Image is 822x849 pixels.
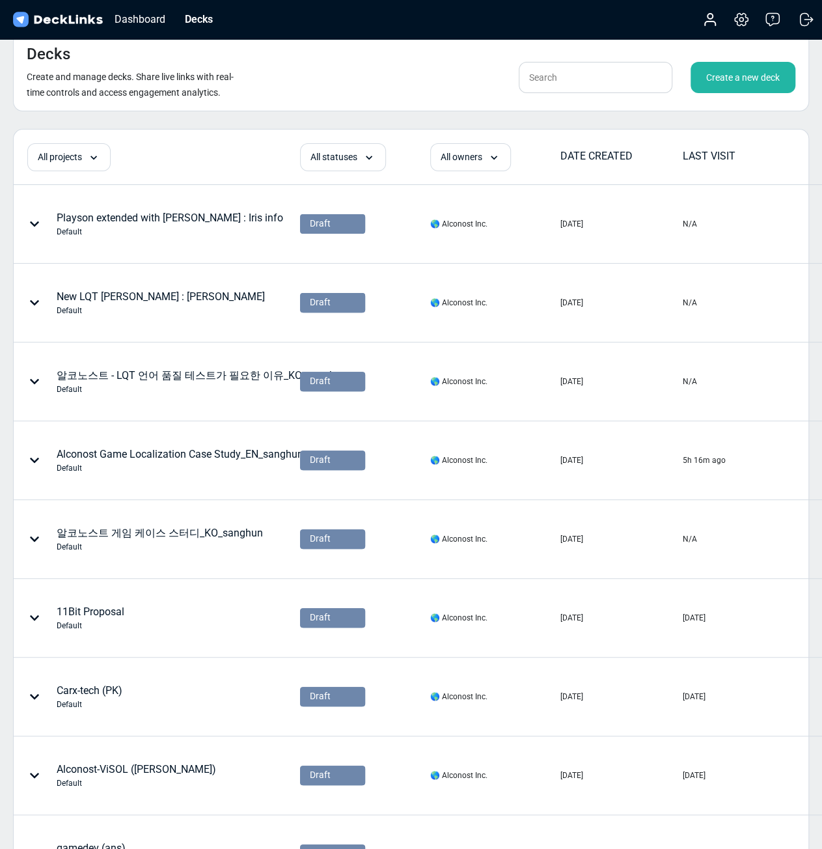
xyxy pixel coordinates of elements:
img: DeckLinks [10,10,105,29]
span: Draft [310,611,331,624]
div: N/A [682,376,696,387]
div: Create a new deck [691,62,795,93]
div: [DATE] [560,297,583,309]
h4: Decks [27,45,70,64]
span: Draft [310,768,331,782]
div: [DATE] [682,612,705,624]
div: 알코노스트 게임 케이스 스터디_KO_sanghun [57,525,263,553]
div: [DATE] [560,770,583,781]
div: All statuses [300,143,386,171]
span: Draft [310,374,331,388]
div: 🌎 Alconost Inc. [430,297,487,309]
div: [DATE] [560,612,583,624]
div: 🌎 Alconost Inc. [430,691,487,703]
span: Draft [310,689,331,703]
div: Default [57,305,265,316]
div: Dashboard [108,11,172,27]
div: 알코노스트 - LQT 언어 품질 테스트가 필요한 이유_KO_sanghun [57,368,347,395]
div: N/A [682,533,696,545]
div: 🌎 Alconost Inc. [430,612,487,624]
div: N/A [682,297,696,309]
input: Search [519,62,672,93]
div: Default [57,383,347,395]
div: Decks [178,11,219,27]
div: Default [57,620,124,632]
div: LAST VISIT [682,148,803,164]
div: 🌎 Alconost Inc. [430,218,487,230]
div: Alconost Game Localization Case Study_EN_sanghun [57,447,303,474]
div: 11Bit Proposal [57,604,124,632]
span: Draft [310,453,331,467]
div: [DATE] [560,218,583,230]
div: Playson extended with [PERSON_NAME] : Iris info [57,210,283,238]
div: Default [57,226,283,238]
div: DATE CREATED [560,148,681,164]
div: N/A [682,218,696,230]
div: Default [57,699,122,710]
span: Draft [310,296,331,309]
div: [DATE] [682,770,705,781]
div: [DATE] [560,454,583,466]
div: All owners [430,143,511,171]
div: 🌎 Alconost Inc. [430,770,487,781]
div: Default [57,541,263,553]
span: Draft [310,217,331,230]
div: 🌎 Alconost Inc. [430,454,487,466]
div: All projects [27,143,111,171]
div: New LQT [PERSON_NAME] : [PERSON_NAME] [57,289,265,316]
div: [DATE] [560,376,583,387]
div: Default [57,777,216,789]
span: Draft [310,532,331,546]
div: [DATE] [560,533,583,545]
div: Default [57,462,303,474]
div: Alconost-ViSOL ([PERSON_NAME]) [57,762,216,789]
div: [DATE] [560,691,583,703]
div: 5h 16m ago [682,454,725,466]
div: Сarx-tech (PK) [57,683,122,710]
small: Create and manage decks. Share live links with real-time controls and access engagement analytics. [27,72,234,98]
div: 🌎 Alconost Inc. [430,376,487,387]
div: 🌎 Alconost Inc. [430,533,487,545]
div: [DATE] [682,691,705,703]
